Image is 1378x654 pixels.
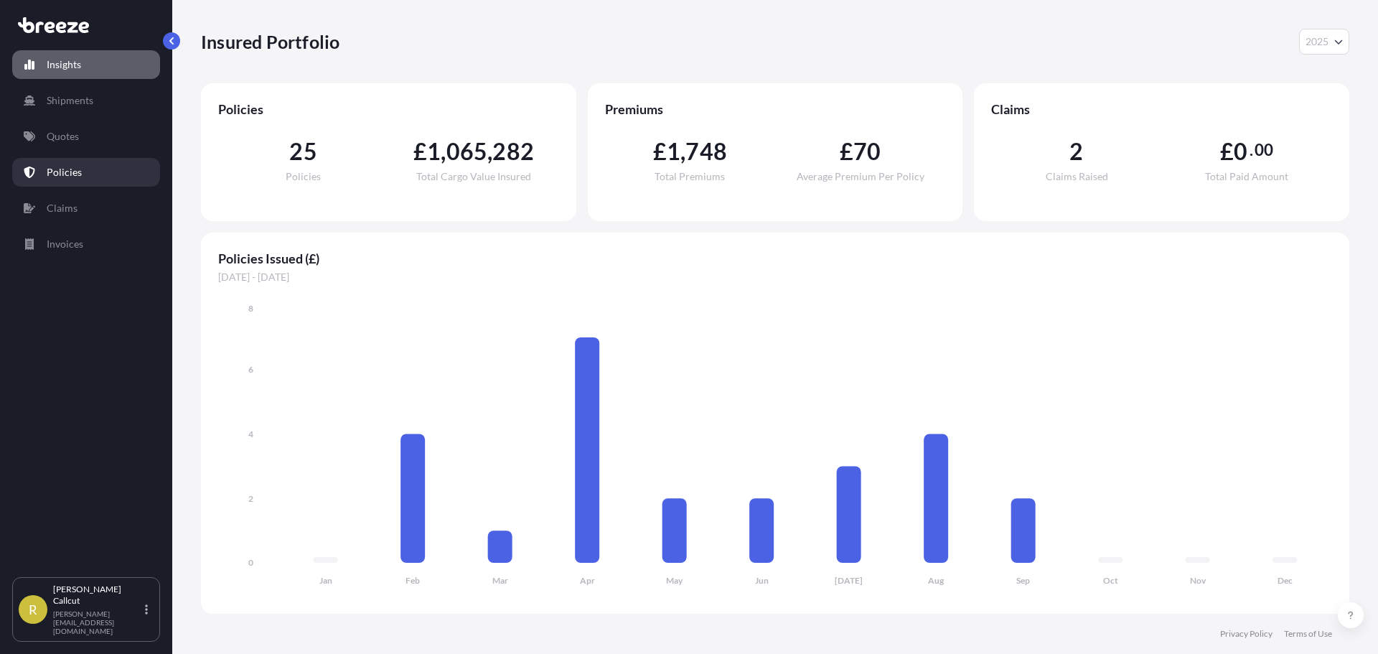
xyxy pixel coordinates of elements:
span: Total Premiums [655,172,725,182]
tspan: May [666,575,683,586]
span: 70 [853,140,881,163]
span: 0 [1234,140,1247,163]
p: Quotes [47,129,79,144]
span: £ [840,140,853,163]
tspan: Mar [492,575,508,586]
tspan: Oct [1103,575,1118,586]
span: Total Paid Amount [1205,172,1288,182]
p: Insights [47,57,81,72]
tspan: 6 [248,364,253,375]
p: [PERSON_NAME] Callcut [53,584,142,607]
span: Average Premium Per Policy [797,172,924,182]
tspan: 2 [248,493,253,504]
p: Claims [47,201,78,215]
span: Total Cargo Value Insured [416,172,531,182]
p: Shipments [47,93,93,108]
span: [DATE] - [DATE] [218,270,1332,284]
tspan: 0 [248,557,253,568]
span: Policies [286,172,321,182]
tspan: Feb [406,575,420,586]
span: Claims [991,101,1332,118]
span: Policies [218,101,559,118]
a: Shipments [12,86,160,115]
span: Claims Raised [1046,172,1108,182]
span: 065 [446,140,488,163]
span: 2025 [1306,34,1328,49]
span: 282 [492,140,534,163]
tspan: 8 [248,303,253,314]
span: Policies Issued (£) [218,250,1332,267]
a: Terms of Use [1284,628,1332,640]
button: Year Selector [1299,29,1349,55]
tspan: Nov [1190,575,1206,586]
a: Invoices [12,230,160,258]
a: Insights [12,50,160,79]
p: Policies [47,165,82,179]
tspan: Jun [755,575,769,586]
span: R [29,602,37,617]
span: 1 [667,140,680,163]
span: , [680,140,685,163]
p: Insured Portfolio [201,30,339,53]
span: 748 [685,140,727,163]
span: 25 [289,140,317,163]
span: Premiums [605,101,946,118]
tspan: Dec [1278,575,1293,586]
a: Claims [12,194,160,223]
span: £ [1220,140,1234,163]
tspan: Aug [928,575,945,586]
span: £ [413,140,427,163]
tspan: Apr [580,575,595,586]
tspan: Jan [319,575,332,586]
span: 2 [1069,140,1083,163]
p: [PERSON_NAME][EMAIL_ADDRESS][DOMAIN_NAME] [53,609,142,635]
span: . [1250,144,1253,156]
tspan: [DATE] [835,575,863,586]
span: 00 [1255,144,1273,156]
tspan: Sep [1016,575,1030,586]
span: £ [653,140,667,163]
span: 1 [427,140,441,163]
span: , [441,140,446,163]
a: Privacy Policy [1220,628,1272,640]
a: Policies [12,158,160,187]
span: , [487,140,492,163]
p: Invoices [47,237,83,251]
a: Quotes [12,122,160,151]
tspan: 4 [248,429,253,439]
